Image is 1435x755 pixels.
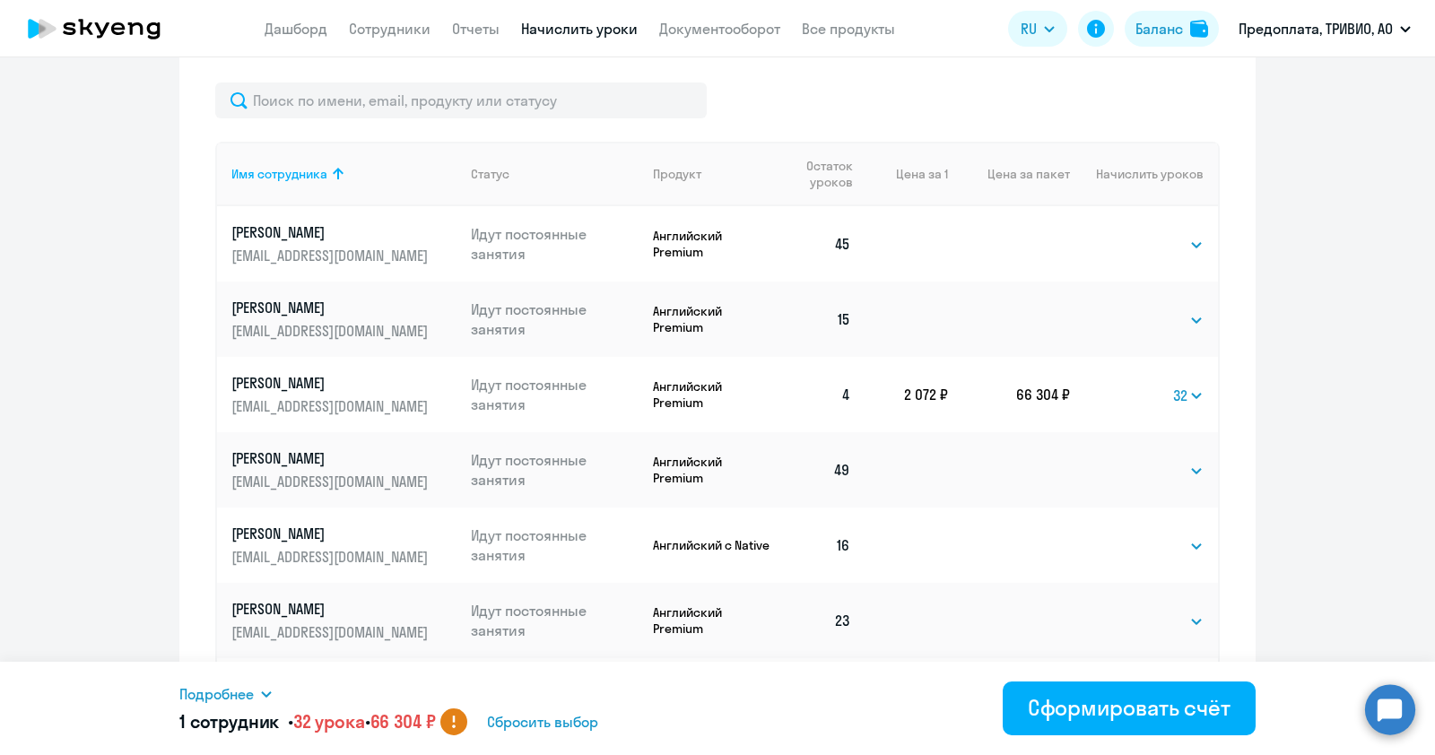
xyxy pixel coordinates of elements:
p: [EMAIL_ADDRESS][DOMAIN_NAME] [231,547,432,567]
h5: 1 сотрудник • • [179,709,435,734]
div: Имя сотрудника [231,166,327,182]
div: Статус [471,166,639,182]
p: [EMAIL_ADDRESS][DOMAIN_NAME] [231,472,432,491]
span: RU [1021,18,1037,39]
a: [PERSON_NAME][EMAIL_ADDRESS][DOMAIN_NAME] [231,298,457,341]
td: 49 [774,432,865,508]
button: Сформировать счёт [1003,681,1256,735]
span: 32 урока [293,710,365,733]
th: Цена за пакет [948,142,1070,206]
button: Балансbalance [1125,11,1219,47]
a: [PERSON_NAME][EMAIL_ADDRESS][DOMAIN_NAME] [231,373,457,416]
div: Имя сотрудника [231,166,457,182]
td: 36 [774,658,865,733]
a: [PERSON_NAME][EMAIL_ADDRESS][DOMAIN_NAME] [231,599,457,642]
p: Идут постоянные занятия [471,299,639,339]
td: 66 304 ₽ [948,357,1070,432]
div: Продукт [653,166,701,182]
a: [PERSON_NAME][EMAIL_ADDRESS][DOMAIN_NAME] [231,524,457,567]
p: [PERSON_NAME] [231,222,432,242]
td: 16 [774,508,865,583]
td: 45 [774,206,865,282]
p: [EMAIL_ADDRESS][DOMAIN_NAME] [231,246,432,265]
span: Подробнее [179,683,254,705]
p: Английский Premium [653,604,774,637]
td: 2 072 ₽ [865,357,948,432]
p: Английский Premium [653,303,774,335]
td: 15 [774,282,865,357]
th: Начислить уроков [1070,142,1218,206]
a: Дашборд [265,20,327,38]
p: Английский Premium [653,378,774,411]
span: 66 304 ₽ [370,710,436,733]
p: [EMAIL_ADDRESS][DOMAIN_NAME] [231,622,432,642]
p: [PERSON_NAME] [231,599,432,619]
a: Отчеты [452,20,500,38]
p: Идут постоянные занятия [471,525,639,565]
p: Идут постоянные занятия [471,375,639,414]
a: Все продукты [802,20,895,38]
button: Предоплата, ТРИВИО, АО [1230,7,1420,50]
p: Английский Premium [653,228,774,260]
a: Документооборот [659,20,780,38]
p: [PERSON_NAME] [231,448,432,468]
div: Статус [471,166,509,182]
button: RU [1008,11,1067,47]
p: Предоплата, ТРИВИО, АО [1239,18,1393,39]
span: Остаток уроков [788,158,852,190]
td: 4 [774,357,865,432]
td: 23 [774,583,865,658]
p: Идут постоянные занятия [471,224,639,264]
p: [EMAIL_ADDRESS][DOMAIN_NAME] [231,321,432,341]
input: Поиск по имени, email, продукту или статусу [215,82,707,118]
img: balance [1190,20,1208,38]
div: Остаток уроков [788,158,865,190]
p: [PERSON_NAME] [231,298,432,317]
th: Цена за 1 [865,142,948,206]
p: Английский с Native [653,537,774,553]
a: [PERSON_NAME][EMAIL_ADDRESS][DOMAIN_NAME] [231,448,457,491]
p: Идут постоянные занятия [471,450,639,490]
div: Баланс [1135,18,1183,39]
p: Английский Premium [653,454,774,486]
a: Сотрудники [349,20,430,38]
p: Идут постоянные занятия [471,601,639,640]
a: Начислить уроки [521,20,638,38]
p: [EMAIL_ADDRESS][DOMAIN_NAME] [231,396,432,416]
a: [PERSON_NAME][EMAIL_ADDRESS][DOMAIN_NAME] [231,222,457,265]
span: Сбросить выбор [487,711,598,733]
div: Продукт [653,166,774,182]
div: Сформировать счёт [1028,693,1231,722]
p: [PERSON_NAME] [231,524,432,543]
p: [PERSON_NAME] [231,373,432,393]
